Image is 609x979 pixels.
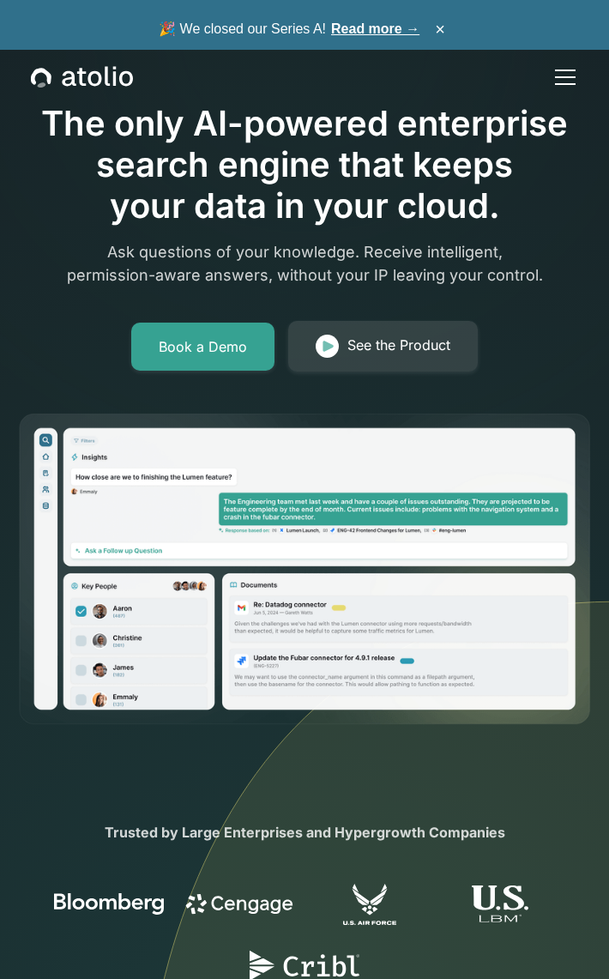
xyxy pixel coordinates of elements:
[545,57,579,98] div: menu
[31,66,133,88] a: home
[331,21,419,36] a: Read more →
[288,321,478,372] a: See the Product
[315,884,425,925] img: logo
[18,240,590,287] p: Ask questions of your knowledge. Receive intelligent, permission-aware answers, without your IP l...
[445,885,555,927] img: logo
[347,335,450,358] div: See the Product
[430,20,450,39] button: ×
[523,897,609,979] iframe: Chat Widget
[131,323,274,371] a: Book a Demo
[184,884,294,925] img: logo
[18,413,590,726] img: hero-image
[54,884,164,925] img: logo
[159,19,419,39] span: 🎉 We closed our Series A!
[18,103,590,227] h1: The only AI-powered enterprise search engine that keeps your data in your cloud.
